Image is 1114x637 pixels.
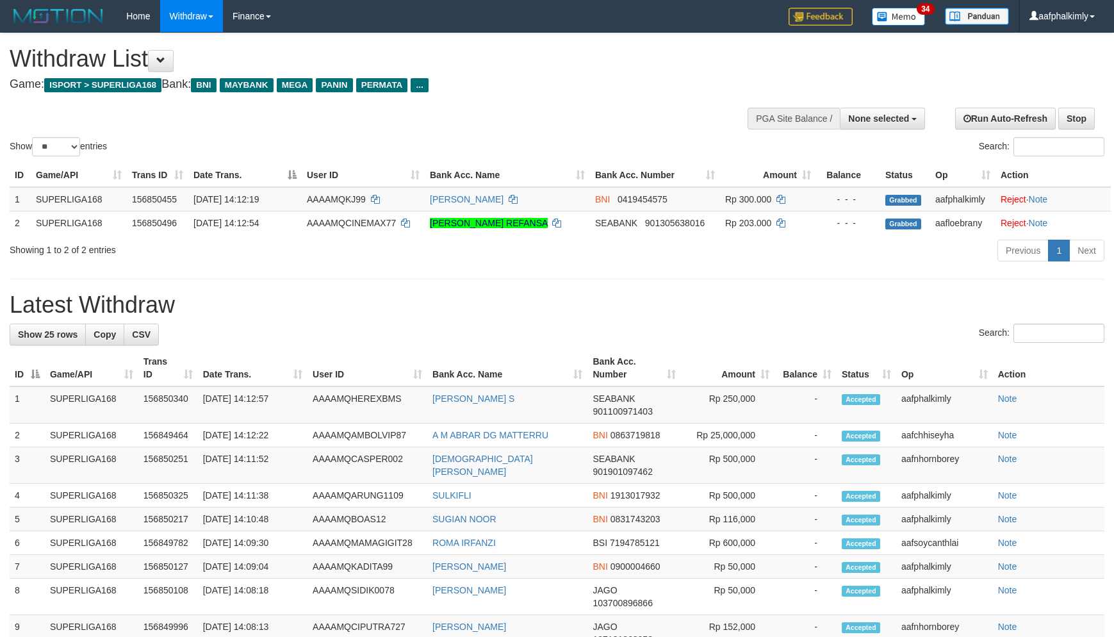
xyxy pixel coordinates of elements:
span: Accepted [842,454,880,465]
td: AAAAMQSIDIK0078 [307,579,427,615]
span: MEGA [277,78,313,92]
td: 7 [10,555,45,579]
span: Accepted [842,562,880,573]
a: Note [998,514,1017,524]
a: [PERSON_NAME] [432,622,506,632]
a: Note [998,561,1017,572]
th: Game/API: activate to sort column ascending [31,163,127,187]
span: BSI [593,538,607,548]
span: PANIN [316,78,352,92]
span: AAAAMQCINEMAX77 [307,218,396,228]
span: JAGO [593,585,617,595]
a: Note [998,490,1017,500]
a: Note [998,622,1017,632]
td: - [774,484,837,508]
td: SUPERLIGA168 [45,484,138,508]
td: SUPERLIGA168 [31,187,127,211]
a: Run Auto-Refresh [955,108,1056,129]
div: - - - [821,193,875,206]
th: Status: activate to sort column ascending [837,350,896,386]
span: Rp 203.000 [725,218,771,228]
span: [DATE] 14:12:19 [193,194,259,204]
span: Copy 901100971403 to clipboard [593,406,652,417]
span: Copy 103700896866 to clipboard [593,598,652,608]
td: 8 [10,579,45,615]
a: [DEMOGRAPHIC_DATA][PERSON_NAME] [432,454,533,477]
span: 156850496 [132,218,177,228]
td: aafchhiseyha [896,424,993,447]
td: aafsoycanthlai [896,531,993,555]
a: Previous [997,240,1049,261]
td: AAAAMQKADITA99 [307,555,427,579]
td: Rp 500,000 [681,484,774,508]
th: Status [880,163,930,187]
td: [DATE] 14:12:57 [198,386,307,424]
h1: Latest Withdraw [10,292,1104,318]
td: 156850325 [138,484,198,508]
td: 6 [10,531,45,555]
td: SUPERLIGA168 [45,555,138,579]
td: - [774,447,837,484]
td: [DATE] 14:08:18 [198,579,307,615]
th: Action [995,163,1111,187]
span: ISPORT > SUPERLIGA168 [44,78,161,92]
td: Rp 50,000 [681,579,774,615]
a: SUGIAN NOOR [432,514,496,524]
span: BNI [593,514,607,524]
span: Grabbed [885,219,921,229]
span: Copy 7194785121 to clipboard [610,538,660,548]
td: [DATE] 14:09:30 [198,531,307,555]
td: Rp 500,000 [681,447,774,484]
input: Search: [1013,137,1104,156]
td: SUPERLIGA168 [45,447,138,484]
span: Copy 901305638016 to clipboard [645,218,705,228]
th: Bank Acc. Number: activate to sort column ascending [590,163,720,187]
span: Accepted [842,586,880,597]
span: SEABANK [593,454,635,464]
td: AAAAMQCASPER002 [307,447,427,484]
th: User ID: activate to sort column ascending [302,163,425,187]
a: Reject [1001,218,1026,228]
td: Rp 25,000,000 [681,424,774,447]
a: Stop [1058,108,1095,129]
td: - [774,424,837,447]
td: Rp 250,000 [681,386,774,424]
td: aafphalkimly [930,187,995,211]
a: Reject [1001,194,1026,204]
th: Amount: activate to sort column ascending [681,350,774,386]
a: Note [998,393,1017,404]
th: Trans ID: activate to sort column ascending [138,350,198,386]
div: Showing 1 to 2 of 2 entries [10,238,455,256]
a: [PERSON_NAME] [432,561,506,572]
a: Note [1029,194,1048,204]
span: BNI [191,78,216,92]
td: Rp 50,000 [681,555,774,579]
td: aafnhornborey [896,447,993,484]
button: None selected [840,108,925,129]
span: ... [411,78,428,92]
span: JAGO [593,622,617,632]
td: AAAAMQHEREXBMS [307,386,427,424]
td: · [995,187,1111,211]
td: aafphalkimly [896,555,993,579]
td: Rp 600,000 [681,531,774,555]
span: BNI [593,430,607,440]
span: PERMATA [356,78,408,92]
span: Copy [94,329,116,340]
td: [DATE] 14:09:04 [198,555,307,579]
th: Date Trans.: activate to sort column ascending [198,350,307,386]
a: Note [1029,218,1048,228]
th: Amount: activate to sort column ascending [720,163,816,187]
span: Copy 1913017932 to clipboard [610,490,660,500]
span: Rp 300.000 [725,194,771,204]
td: SUPERLIGA168 [31,211,127,235]
span: CSV [132,329,151,340]
a: Note [998,454,1017,464]
a: A M ABRAR DG MATTERRU [432,430,548,440]
input: Search: [1013,324,1104,343]
td: - [774,555,837,579]
span: BNI [593,561,607,572]
td: · [995,211,1111,235]
div: - - - [821,217,875,229]
td: 4 [10,484,45,508]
